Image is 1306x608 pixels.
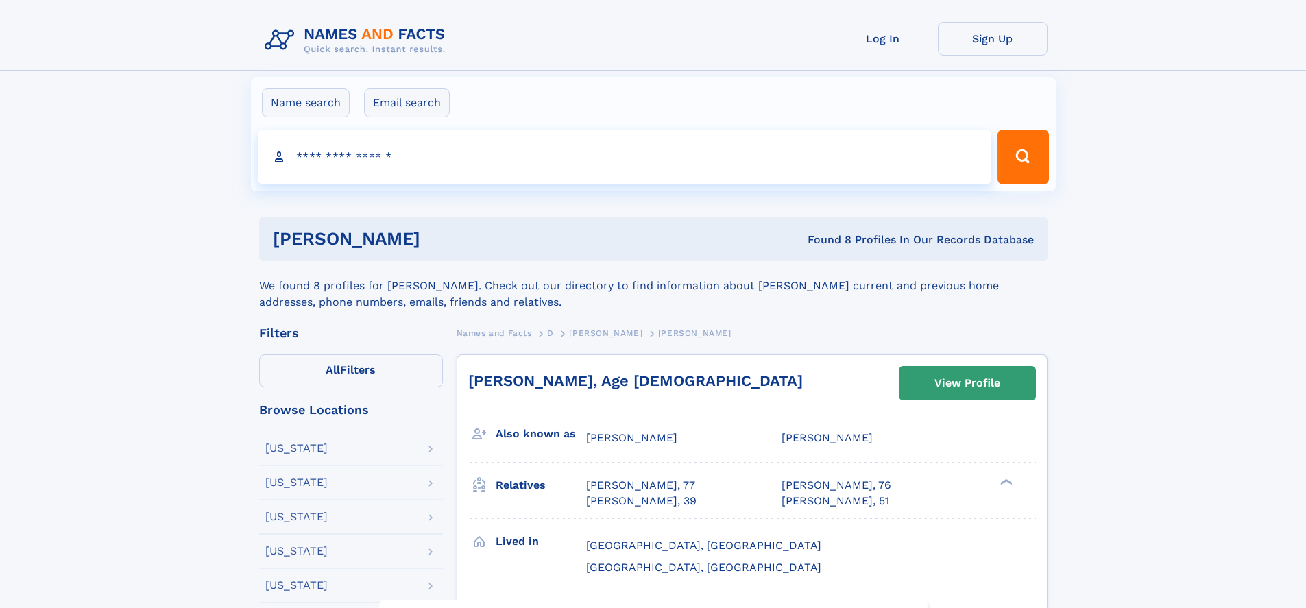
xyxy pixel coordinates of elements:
[569,328,642,338] span: [PERSON_NAME]
[262,88,350,117] label: Name search
[828,22,938,56] a: Log In
[658,328,731,338] span: [PERSON_NAME]
[273,230,614,247] h1: [PERSON_NAME]
[259,22,457,59] img: Logo Names and Facts
[258,130,992,184] input: search input
[364,88,450,117] label: Email search
[468,372,803,389] a: [PERSON_NAME], Age [DEMOGRAPHIC_DATA]
[496,530,586,553] h3: Lived in
[265,443,328,454] div: [US_STATE]
[326,363,340,376] span: All
[457,324,532,341] a: Names and Facts
[782,431,873,444] span: [PERSON_NAME]
[586,494,697,509] a: [PERSON_NAME], 39
[547,328,554,338] span: D
[259,354,443,387] label: Filters
[265,546,328,557] div: [US_STATE]
[586,431,677,444] span: [PERSON_NAME]
[586,478,695,493] a: [PERSON_NAME], 77
[496,422,586,446] h3: Also known as
[259,404,443,416] div: Browse Locations
[496,474,586,497] h3: Relatives
[265,477,328,488] div: [US_STATE]
[997,130,1048,184] button: Search Button
[259,261,1048,311] div: We found 8 profiles for [PERSON_NAME]. Check out our directory to find information about [PERSON_...
[569,324,642,341] a: [PERSON_NAME]
[934,367,1000,399] div: View Profile
[899,367,1035,400] a: View Profile
[938,22,1048,56] a: Sign Up
[586,561,821,574] span: [GEOGRAPHIC_DATA], [GEOGRAPHIC_DATA]
[586,539,821,552] span: [GEOGRAPHIC_DATA], [GEOGRAPHIC_DATA]
[782,494,889,509] a: [PERSON_NAME], 51
[265,580,328,591] div: [US_STATE]
[547,324,554,341] a: D
[997,478,1013,487] div: ❯
[614,232,1034,247] div: Found 8 Profiles In Our Records Database
[265,511,328,522] div: [US_STATE]
[782,478,891,493] a: [PERSON_NAME], 76
[259,327,443,339] div: Filters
